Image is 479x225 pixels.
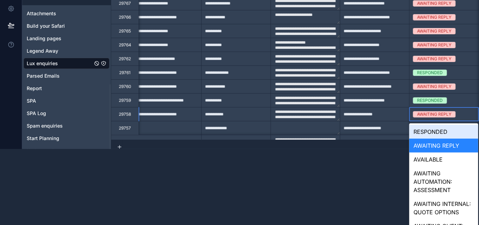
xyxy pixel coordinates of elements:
span: Legend Away [27,47,58,54]
div: AWAITING REPLY [417,28,452,34]
div: AWAITING INTERNAL: QUOTE OPTIONS [409,197,478,219]
div: Lux enquiries [24,58,110,69]
span: Landing pages [27,35,61,42]
a: SPA Log [27,110,93,117]
div: AVAILABLE [409,153,478,166]
div: Understand our customers [24,145,110,156]
div: AWAITING REPLY [417,0,452,7]
span: Understand our customers [27,147,88,154]
span: Spam enquiries [27,122,63,129]
span: Attachments [27,10,56,17]
span: Report [27,85,42,92]
div: Legend Away [24,45,110,57]
div: 29766 [119,15,131,20]
span: Parsed Emails [27,72,60,79]
div: AWAITING REPLY [417,42,452,48]
span: SPA Log [27,110,46,117]
a: Parsed Emails [27,72,93,79]
a: Report [27,85,93,92]
div: 29765 [119,28,131,34]
div: AWAITING REPLY [417,14,452,20]
div: SPA [24,95,110,106]
span: Start Planning [27,135,59,142]
div: Attachments [24,8,110,19]
div: 29767 [119,1,131,6]
div: AWAITING REPLY [409,139,478,153]
div: RESPONDED [417,70,443,76]
div: Start Planning [24,133,110,144]
div: 29759 [119,98,131,103]
span: Lux enquiries [27,60,58,67]
div: AWAITING REPLY [417,111,452,118]
div: 29764 [119,42,131,48]
a: SPA [27,97,93,104]
div: Parsed Emails [24,70,110,81]
div: AWAITING REPLY [417,56,452,62]
a: Legend Away [27,47,93,54]
a: Understand our customers [27,147,93,154]
a: Lux enquiries [27,60,93,67]
div: 29761 [119,70,131,76]
div: 29760 [119,84,131,89]
div: SPA Log [24,108,110,119]
div: 29757 [119,126,131,131]
div: Report [24,83,110,94]
span: SPA [27,97,36,104]
div: Build your Safari [24,20,110,32]
a: Landing pages [27,35,93,42]
div: RESPONDED [409,125,478,139]
div: Spam enquiries [24,120,110,131]
div: RESPONDED [417,97,443,104]
div: 29756 [119,139,131,145]
a: Spam enquiries [27,122,93,129]
div: 29762 [119,56,131,62]
a: Build your Safari [27,23,93,29]
span: Build your Safari [27,23,65,29]
a: Attachments [27,10,93,17]
a: Start Planning [27,135,93,142]
div: 29758 [119,112,131,117]
div: Landing pages [24,33,110,44]
div: AWAITING REPLY [417,84,452,90]
div: AWAITING AUTOMATION: ASSESSMENT [409,166,478,197]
